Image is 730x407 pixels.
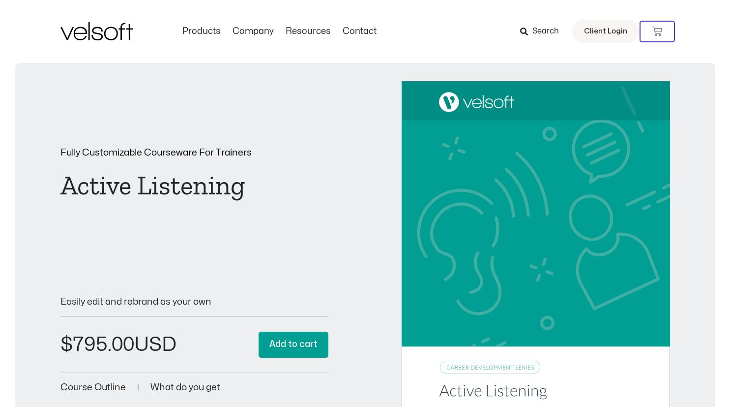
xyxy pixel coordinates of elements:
[60,22,133,40] img: Velsoft Training Materials
[532,25,559,38] span: Search
[60,148,329,157] p: Fully Customizable Courseware For Trainers
[337,26,382,37] a: ContactMenu Toggle
[60,383,126,392] a: Course Outline
[60,335,73,354] span: $
[176,26,382,37] nav: Menu
[150,383,220,392] a: What do you get
[60,172,329,199] h1: Active Listening
[60,297,329,307] p: Easily edit and rebrand as your own
[60,335,134,354] bdi: 795.00
[280,26,337,37] a: ResourcesMenu Toggle
[176,26,227,37] a: ProductsMenu Toggle
[520,23,566,40] a: Search
[259,332,328,358] button: Add to cart
[227,26,280,37] a: CompanyMenu Toggle
[584,25,627,38] span: Client Login
[572,20,640,43] a: Client Login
